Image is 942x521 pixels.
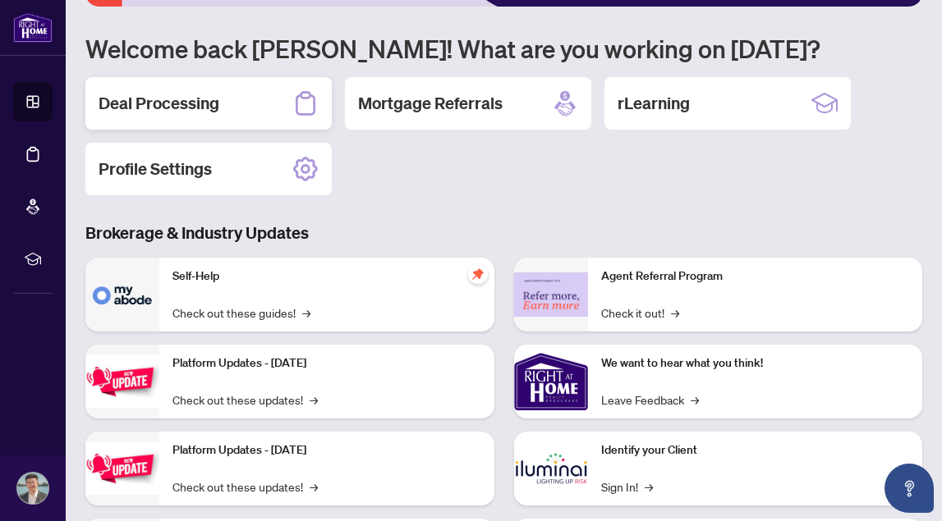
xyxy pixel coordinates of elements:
h2: Profile Settings [99,158,212,181]
p: We want to hear what you think! [601,354,910,372]
a: Check out these guides!→ [172,304,310,322]
span: pushpin [468,264,488,284]
img: Platform Updates - July 21, 2025 [85,355,159,407]
img: Identify your Client [514,432,588,505]
img: Platform Updates - July 8, 2025 [85,442,159,494]
p: Identify your Client [601,441,910,459]
p: Platform Updates - [DATE] [172,441,481,459]
span: → [645,478,653,496]
img: Agent Referral Program [514,272,588,318]
a: Leave Feedback→ [601,391,699,409]
img: Profile Icon [17,473,48,504]
a: Check out these updates!→ [172,391,318,409]
img: Self-Help [85,258,159,331]
h1: Welcome back [PERSON_NAME]! What are you working on [DATE]? [85,33,922,64]
p: Platform Updates - [DATE] [172,354,481,372]
button: Open asap [885,464,934,513]
a: Check it out!→ [601,304,679,322]
span: → [671,304,679,322]
h2: Deal Processing [99,92,219,115]
a: Sign In!→ [601,478,653,496]
h3: Brokerage & Industry Updates [85,222,922,245]
h2: Mortgage Referrals [358,92,503,115]
p: Agent Referral Program [601,267,910,286]
img: We want to hear what you think! [514,345,588,418]
span: → [302,304,310,322]
span: → [310,391,318,409]
img: logo [13,12,53,43]
a: Check out these updates!→ [172,478,318,496]
span: → [310,478,318,496]
span: → [691,391,699,409]
h2: rLearning [618,92,690,115]
p: Self-Help [172,267,481,286]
